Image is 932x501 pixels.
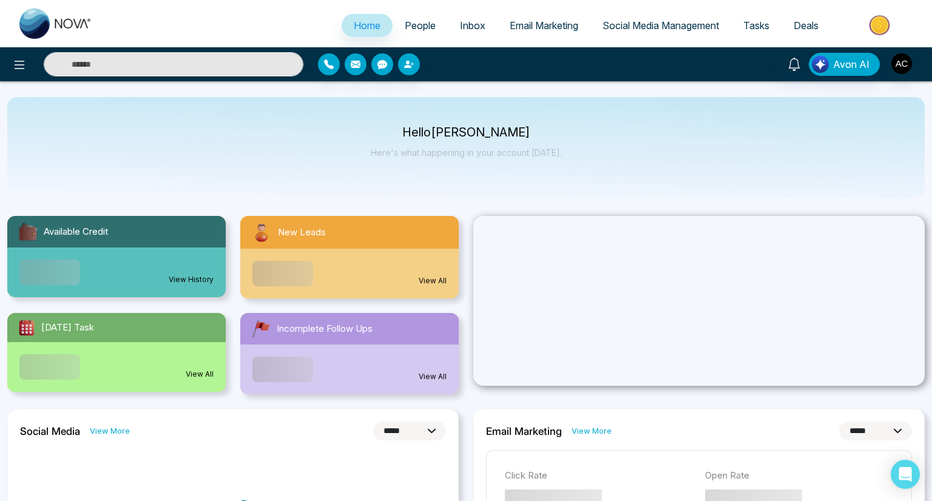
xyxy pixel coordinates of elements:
[510,19,578,32] span: Email Marketing
[354,19,380,32] span: Home
[486,425,562,437] h2: Email Marketing
[837,12,925,39] img: Market-place.gif
[233,216,466,298] a: New LeadsView All
[891,460,920,489] div: Open Intercom Messenger
[233,313,466,394] a: Incomplete Follow UpsView All
[342,14,393,37] a: Home
[782,14,831,37] a: Deals
[186,369,214,380] a: View All
[794,19,819,32] span: Deals
[371,147,562,158] p: Here's what happening in your account [DATE].
[17,221,39,243] img: availableCredit.svg
[20,425,80,437] h2: Social Media
[731,14,782,37] a: Tasks
[250,221,273,244] img: newLeads.svg
[250,318,272,340] img: followUps.svg
[603,19,719,32] span: Social Media Management
[705,469,893,483] p: Open Rate
[419,371,447,382] a: View All
[169,274,214,285] a: View History
[19,8,92,39] img: Nova CRM Logo
[812,56,829,73] img: Lead Flow
[405,19,436,32] span: People
[90,425,130,437] a: View More
[371,127,562,138] p: Hello [PERSON_NAME]
[590,14,731,37] a: Social Media Management
[743,19,769,32] span: Tasks
[891,53,912,74] img: User Avatar
[419,275,447,286] a: View All
[505,469,693,483] p: Click Rate
[277,322,373,336] span: Incomplete Follow Ups
[460,19,485,32] span: Inbox
[448,14,498,37] a: Inbox
[498,14,590,37] a: Email Marketing
[572,425,612,437] a: View More
[44,225,108,239] span: Available Credit
[393,14,448,37] a: People
[278,226,326,240] span: New Leads
[17,318,36,337] img: todayTask.svg
[41,321,94,335] span: [DATE] Task
[833,57,870,72] span: Avon AI
[809,53,880,76] button: Avon AI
